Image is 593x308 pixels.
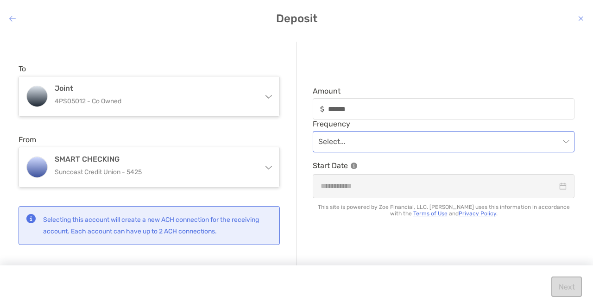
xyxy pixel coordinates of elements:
[55,84,255,93] h4: Joint
[43,214,272,237] p: Selecting this account will create a new ACH connection for the receiving account. Each account c...
[313,119,574,128] span: Frequency
[26,214,36,223] img: status icon
[55,95,255,107] p: 4PS05012 - Co Owned
[55,166,255,178] p: Suncoast Credit Union - 5425
[27,157,47,177] img: SMART CHECKING
[19,135,36,144] label: From
[313,87,574,95] span: Amount
[55,155,255,163] h4: SMART CHECKING
[19,64,26,73] label: To
[328,105,574,113] input: Amountinput icon
[320,106,324,113] img: input icon
[27,86,47,107] img: Joint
